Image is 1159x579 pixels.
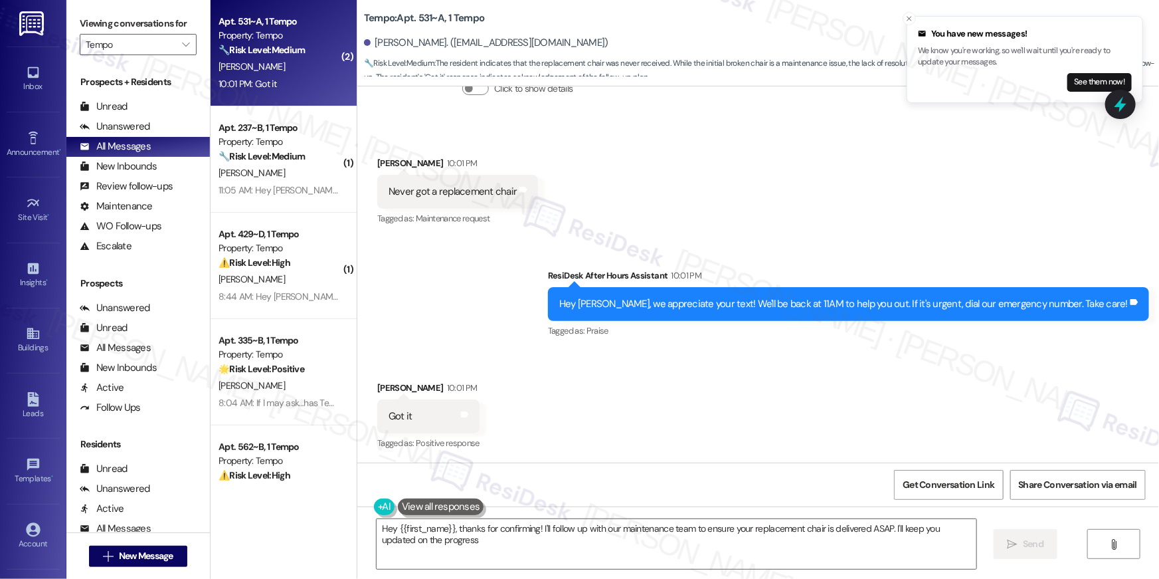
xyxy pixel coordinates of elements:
[80,361,157,375] div: New Inbounds
[219,167,285,179] span: [PERSON_NAME]
[377,209,538,228] div: Tagged as:
[219,60,285,72] span: [PERSON_NAME]
[444,381,478,395] div: 10:01 PM
[548,269,1149,287] div: ResiDesk After Hours Assistant
[80,140,151,154] div: All Messages
[80,381,124,395] div: Active
[80,179,173,193] div: Review follow-ups
[219,440,341,454] div: Apt. 562~B, 1 Tempo
[80,502,124,516] div: Active
[103,551,113,562] i: 
[80,100,128,114] div: Unread
[416,437,480,449] span: Positive response
[7,192,60,228] a: Site Visit •
[80,219,161,233] div: WO Follow-ups
[80,401,141,415] div: Follow Ups
[7,61,60,97] a: Inbox
[51,472,53,481] span: •
[80,13,197,34] label: Viewing conversations for
[219,184,780,196] div: 11:05 AM: Hey [PERSON_NAME], we appreciate your text! We'll be back at 11AM to help you out. If i...
[494,82,573,96] label: Click to show details
[1023,537,1043,551] span: Send
[66,277,210,290] div: Prospects
[364,11,484,25] b: Tempo: Apt. 531~A, 1 Tempo
[377,381,480,400] div: [PERSON_NAME]
[219,363,304,375] strong: 🌟 Risk Level: Positive
[219,348,341,362] div: Property: Tempo
[1010,470,1146,500] button: Share Conversation via email
[668,269,702,283] div: 10:01 PM
[377,519,976,569] textarea: Hey {{first_name}}, thanks for confirming! I'll follow up with our maintenance team to ensure you...
[46,276,48,285] span: •
[80,160,157,174] div: New Inbounds
[219,150,305,162] strong: 🔧 Risk Level: Medium
[80,462,128,476] div: Unread
[416,213,490,224] span: Maintenance request
[918,45,1132,68] p: We know you're working, so we'll wait until you're ready to update your messages.
[7,322,60,358] a: Buildings
[219,15,341,29] div: Apt. 531~A, 1 Tempo
[219,469,290,481] strong: ⚠️ Risk Level: High
[994,529,1058,559] button: Send
[1008,539,1018,550] i: 
[1067,73,1132,92] button: See them now!
[918,27,1132,41] div: You have new messages!
[364,36,608,50] div: [PERSON_NAME]. ([EMAIL_ADDRESS][DOMAIN_NAME])
[219,241,341,255] div: Property: Tempo
[86,34,175,55] input: All communities
[89,546,187,567] button: New Message
[903,478,994,492] span: Get Conversation Link
[219,380,285,392] span: [PERSON_NAME]
[182,39,189,50] i: 
[7,257,60,293] a: Insights •
[7,388,60,424] a: Leads
[377,156,538,175] div: [PERSON_NAME]
[548,321,1149,340] div: Tagged as:
[894,470,1003,500] button: Get Conversation Link
[66,75,210,89] div: Prospects + Residents
[80,301,150,315] div: Unanswered
[219,290,781,302] div: 8:44 AM: Hey [PERSON_NAME], we appreciate your text! We'll be back at 11AM to help you out. If it...
[7,453,60,489] a: Templates •
[219,44,305,56] strong: 🔧 Risk Level: Medium
[66,437,210,451] div: Residents
[219,227,341,241] div: Apt. 429~D, 1 Tempo
[1109,539,1119,550] i: 
[586,325,608,336] span: Praise
[444,156,478,170] div: 10:01 PM
[377,433,480,453] div: Tagged as:
[389,409,412,423] div: Got it
[80,482,150,496] div: Unanswered
[59,146,61,155] span: •
[364,57,1159,85] span: : The resident indicates that the replacement chair was never received. While the initial broken ...
[219,78,276,90] div: 10:01 PM: Got it
[219,29,341,43] div: Property: Tempo
[80,522,151,536] div: All Messages
[80,239,132,253] div: Escalate
[219,273,285,285] span: [PERSON_NAME]
[219,135,341,149] div: Property: Tempo
[903,12,916,25] button: Close toast
[219,121,341,135] div: Apt. 237~B, 1 Tempo
[364,58,434,68] strong: 🔧 Risk Level: Medium
[219,397,464,409] div: 8:04 AM: If I may ask...has Tempo lived up to your expectations?
[7,519,60,554] a: Account
[559,297,1128,311] div: Hey [PERSON_NAME], we appreciate your text! We'll be back at 11AM to help you out. If it's urgent...
[1019,478,1137,492] span: Share Conversation via email
[389,185,517,199] div: Never got a replacement chair
[80,199,153,213] div: Maintenance
[19,11,46,36] img: ResiDesk Logo
[219,454,341,468] div: Property: Tempo
[48,211,50,220] span: •
[219,257,290,269] strong: ⚠️ Risk Level: High
[219,334,341,348] div: Apt. 335~B, 1 Tempo
[119,549,173,563] span: New Message
[80,341,151,355] div: All Messages
[80,120,150,134] div: Unanswered
[80,321,128,335] div: Unread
